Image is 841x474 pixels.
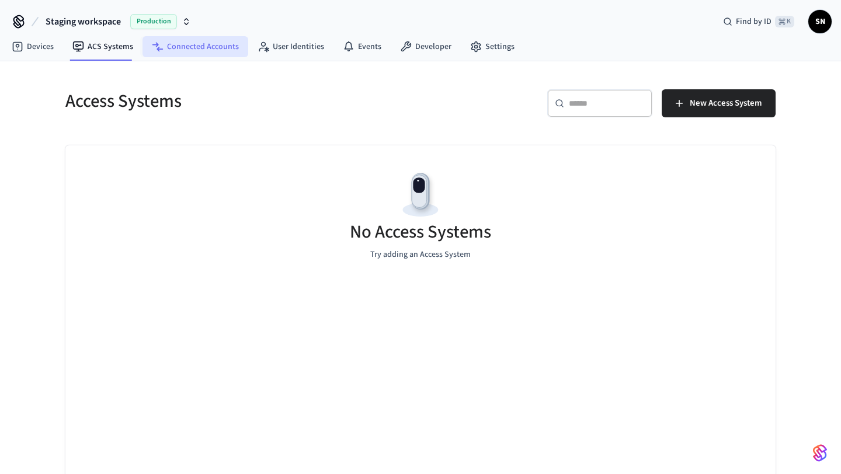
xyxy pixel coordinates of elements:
a: Connected Accounts [143,36,248,57]
div: Find by ID⌘ K [714,11,804,32]
span: Find by ID [736,16,772,27]
a: ACS Systems [63,36,143,57]
p: Try adding an Access System [370,249,471,261]
a: Developer [391,36,461,57]
img: SeamLogoGradient.69752ec5.svg [813,444,827,462]
h5: Access Systems [65,89,413,113]
span: ⌘ K [775,16,794,27]
h5: No Access Systems [350,220,491,244]
span: New Access System [690,96,762,111]
span: SN [809,11,830,32]
button: New Access System [662,89,776,117]
a: User Identities [248,36,333,57]
img: Devices Empty State [394,169,447,221]
button: SN [808,10,832,33]
a: Settings [461,36,524,57]
a: Devices [2,36,63,57]
span: Staging workspace [46,15,121,29]
a: Events [333,36,391,57]
span: Production [130,14,177,29]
